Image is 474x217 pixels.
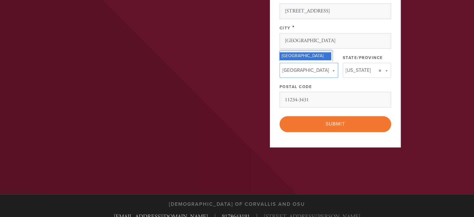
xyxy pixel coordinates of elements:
[280,63,338,78] a: [GEOGRAPHIC_DATA]
[169,201,305,207] h3: [DEMOGRAPHIC_DATA] of Corvallis and OSU
[343,55,383,60] label: State/Province
[282,66,329,74] span: [GEOGRAPHIC_DATA]
[280,52,331,60] div: [GEOGRAPHIC_DATA]
[280,84,312,89] label: Postal Code
[343,63,391,78] a: [US_STATE]
[280,26,290,31] label: City
[346,66,371,74] span: [US_STATE]
[292,24,295,31] span: This field is required.
[280,116,391,132] input: Submit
